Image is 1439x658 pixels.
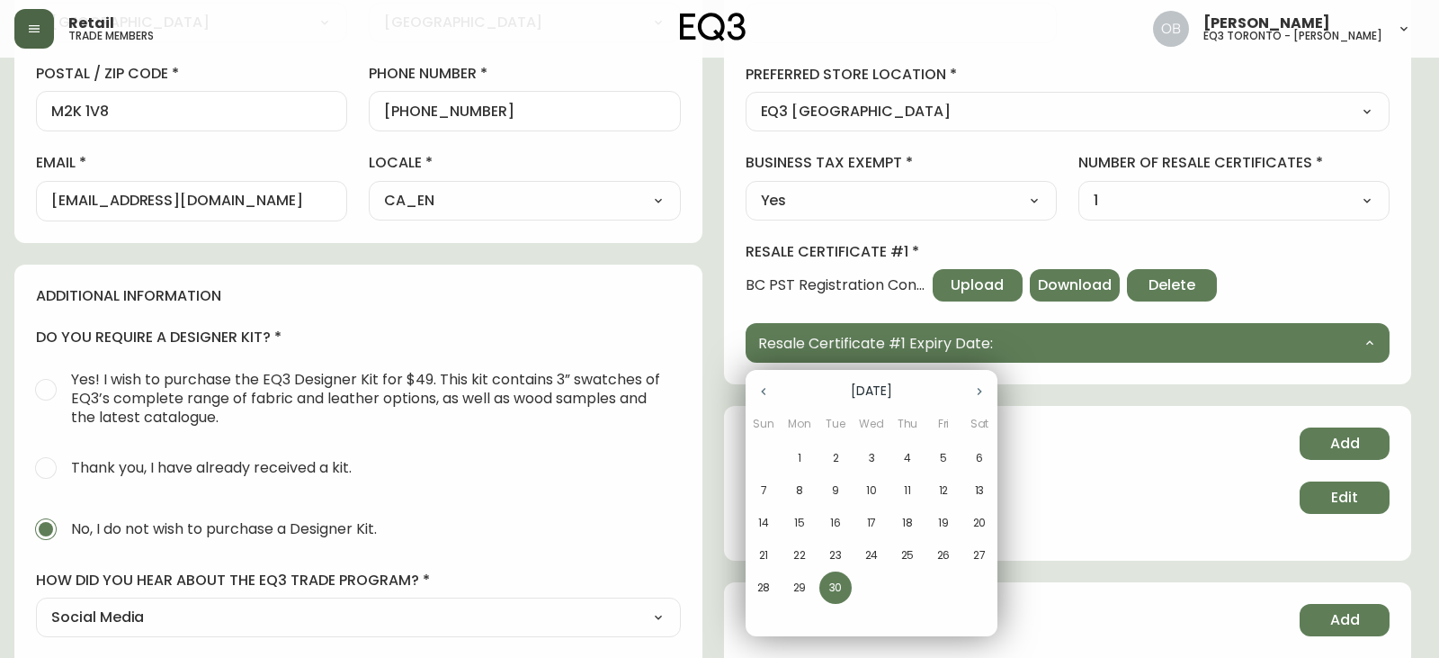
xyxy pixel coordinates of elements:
[829,547,842,563] p: 23
[940,450,947,466] p: 5
[973,547,986,563] p: 27
[963,415,996,433] span: Sat
[891,507,924,539] button: 18
[904,482,911,499] p: 11
[747,474,780,507] button: 7
[938,515,949,531] p: 19
[939,482,949,499] p: 12
[867,515,877,531] p: 17
[891,539,924,572] button: 25
[796,482,803,499] p: 8
[855,507,888,539] button: 17
[891,474,924,507] button: 11
[747,539,780,572] button: 21
[963,442,996,474] button: 6
[927,474,960,507] button: 12
[794,515,805,531] p: 15
[927,415,960,433] span: Fri
[866,482,877,499] p: 10
[793,547,806,563] p: 22
[927,539,960,572] button: 26
[869,450,875,466] p: 3
[819,572,852,604] button: 30
[855,415,888,433] span: Wed
[976,450,983,466] p: 6
[783,415,816,433] span: Mon
[798,450,801,466] p: 1
[819,507,852,539] button: 16
[902,515,913,531] p: 18
[855,442,888,474] button: 3
[761,482,767,499] p: 7
[819,415,852,433] span: Tue
[891,442,924,474] button: 4
[963,474,996,507] button: 13
[758,515,769,531] p: 14
[855,539,888,572] button: 24
[783,539,816,572] button: 22
[891,415,924,433] span: Thu
[747,507,780,539] button: 14
[973,515,987,531] p: 20
[927,442,960,474] button: 5
[819,539,852,572] button: 23
[819,474,852,507] button: 9
[819,442,852,474] button: 2
[904,450,911,466] p: 4
[793,580,807,596] p: 29
[783,474,816,507] button: 8
[832,482,839,499] p: 9
[855,474,888,507] button: 10
[901,547,915,563] p: 25
[963,507,996,539] button: 20
[783,442,816,474] button: 1
[747,415,780,433] span: Sun
[783,507,816,539] button: 15
[963,539,996,572] button: 27
[927,507,960,539] button: 19
[975,482,985,499] p: 13
[829,580,843,596] p: 30
[747,572,780,604] button: 28
[937,547,951,563] p: 26
[865,547,879,563] p: 24
[783,572,816,604] button: 29
[830,515,841,531] p: 16
[782,382,961,401] p: [DATE]
[757,580,771,596] p: 28
[759,547,769,563] p: 21
[833,450,839,466] p: 2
